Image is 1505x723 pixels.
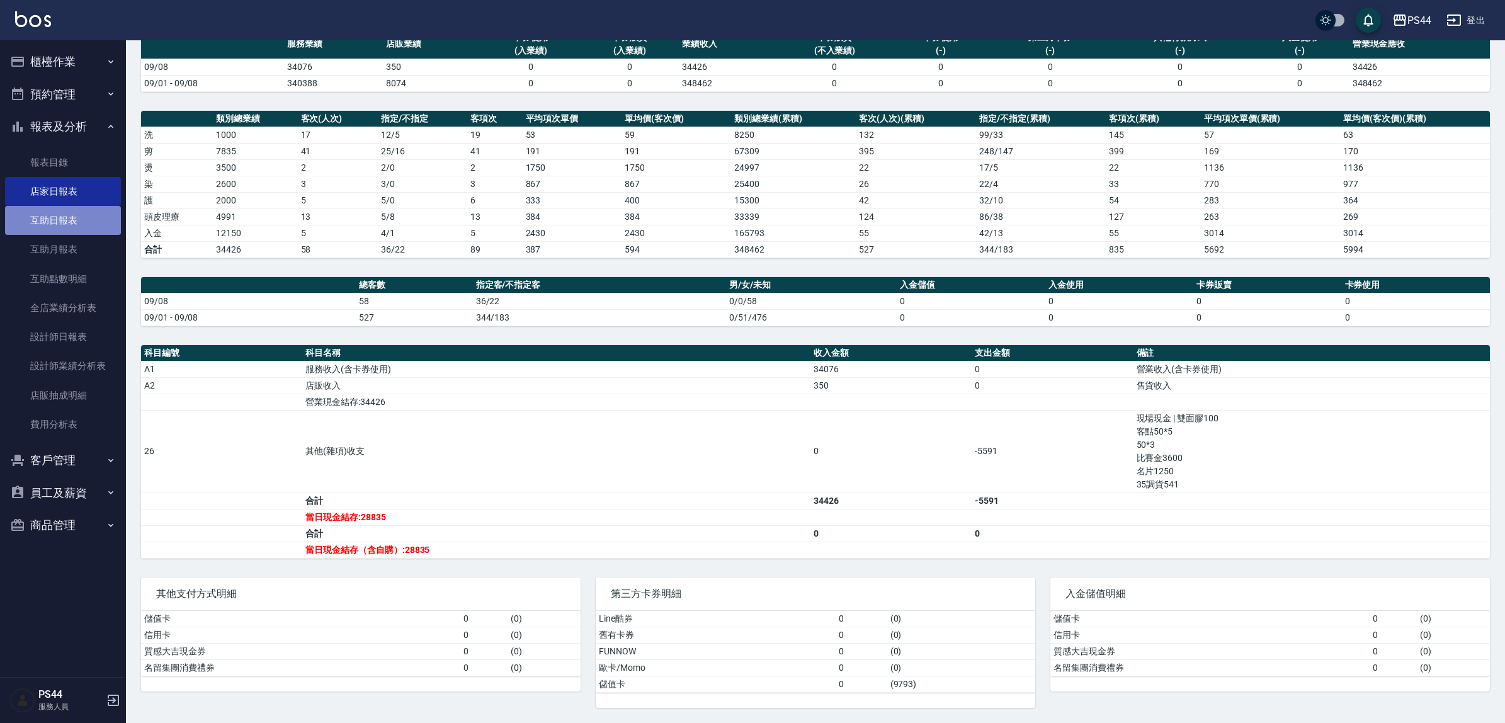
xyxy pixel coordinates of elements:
[1201,127,1340,143] td: 57
[1106,127,1201,143] td: 145
[1340,241,1490,258] td: 5994
[1193,277,1341,293] th: 卡券販賣
[5,381,121,410] a: 店販抽成明細
[1349,59,1490,75] td: 34426
[213,176,297,192] td: 2600
[5,206,121,235] a: 互助日報表
[141,192,213,208] td: 護
[972,410,1133,492] td: -5591
[1201,192,1340,208] td: 283
[887,627,1035,643] td: ( 0 )
[895,44,987,57] div: (-)
[141,659,460,676] td: 名留集團消費禮券
[726,309,897,326] td: 0/51/476
[1106,192,1201,208] td: 54
[1340,208,1490,225] td: 269
[836,643,887,659] td: 0
[1342,309,1490,326] td: 0
[856,192,976,208] td: 42
[1050,659,1370,676] td: 名留集團消費禮券
[467,241,522,258] td: 89
[622,241,731,258] td: 594
[302,410,810,492] td: 其他(雜項)收支
[213,225,297,241] td: 12150
[141,143,213,159] td: 剪
[1340,225,1490,241] td: 3014
[1050,643,1370,659] td: 質感大吉現金券
[141,59,284,75] td: 09/08
[976,143,1106,159] td: 248 / 147
[1201,241,1340,258] td: 5692
[1340,192,1490,208] td: 364
[141,293,356,309] td: 09/08
[523,159,622,176] td: 1750
[298,225,378,241] td: 5
[460,659,508,676] td: 0
[836,611,887,627] td: 0
[1106,159,1201,176] td: 22
[378,159,467,176] td: 2 / 0
[972,345,1133,361] th: 支出金額
[298,241,378,258] td: 58
[460,611,508,627] td: 0
[1370,627,1417,643] td: 0
[1113,44,1247,57] div: (-)
[141,611,460,627] td: 儲值卡
[731,127,856,143] td: 8250
[1045,293,1193,309] td: 0
[836,676,887,692] td: 0
[467,192,522,208] td: 6
[856,143,976,159] td: 395
[1417,627,1490,643] td: ( 0 )
[1050,611,1490,676] table: a dense table
[731,225,856,241] td: 165793
[383,75,482,91] td: 8074
[508,611,581,627] td: ( 0 )
[302,394,810,410] td: 營業現金結存:34426
[1050,611,1370,627] td: 儲值卡
[467,143,522,159] td: 41
[622,127,731,143] td: 59
[1370,643,1417,659] td: 0
[302,345,810,361] th: 科目名稱
[778,59,891,75] td: 0
[1387,8,1436,33] button: PS44
[1110,75,1251,91] td: 0
[990,75,1110,91] td: 0
[141,410,302,492] td: 26
[892,75,991,91] td: 0
[972,525,1133,542] td: 0
[523,127,622,143] td: 53
[141,277,1490,326] table: a dense table
[1340,159,1490,176] td: 1136
[523,192,622,208] td: 333
[298,111,378,127] th: 客次(人次)
[38,701,103,712] p: 服務人員
[141,30,1490,92] table: a dense table
[892,59,991,75] td: 0
[887,659,1035,676] td: ( 0 )
[141,627,460,643] td: 信用卡
[298,143,378,159] td: 41
[581,59,679,75] td: 0
[356,293,473,309] td: 58
[731,111,856,127] th: 類別總業績(累積)
[378,192,467,208] td: 5 / 0
[141,309,356,326] td: 09/01 - 09/08
[10,688,35,713] img: Person
[976,159,1106,176] td: 17 / 5
[731,208,856,225] td: 33339
[810,377,972,394] td: 350
[622,143,731,159] td: 191
[836,659,887,676] td: 0
[467,127,522,143] td: 19
[1340,127,1490,143] td: 63
[378,176,467,192] td: 3 / 0
[810,410,972,492] td: 0
[1045,309,1193,326] td: 0
[596,676,836,692] td: 儲值卡
[810,492,972,509] td: 34426
[1417,643,1490,659] td: ( 0 )
[810,525,972,542] td: 0
[856,127,976,143] td: 132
